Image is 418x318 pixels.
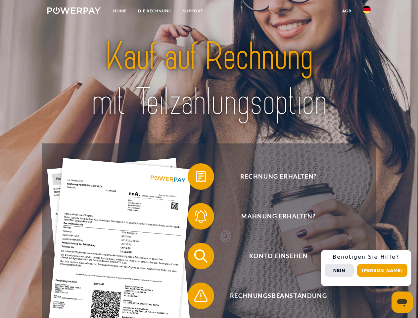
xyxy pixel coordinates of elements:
a: agb [337,5,357,17]
span: Rechnung erhalten? [197,163,359,190]
button: Rechnungsbeanstandung [188,283,360,309]
img: de [363,6,371,14]
button: Konto einsehen [188,243,360,269]
a: DIE RECHNUNG [132,5,177,17]
img: title-powerpay_de.svg [63,32,355,127]
button: Nein [325,264,354,277]
span: Mahnung erhalten? [197,203,359,230]
img: qb_search.svg [193,248,209,264]
button: [PERSON_NAME] [357,264,407,277]
a: SUPPORT [177,5,209,17]
button: Rechnung erhalten? [188,163,360,190]
a: Home [108,5,132,17]
img: qb_warning.svg [193,288,209,304]
img: logo-powerpay-white.svg [47,7,101,14]
h3: Benötigen Sie Hilfe? [325,254,407,260]
img: qb_bill.svg [193,168,209,185]
div: Schnellhilfe [321,250,411,286]
iframe: Schaltfläche zum Öffnen des Messaging-Fensters [392,291,413,313]
span: Konto einsehen [197,243,359,269]
button: Mahnung erhalten? [188,203,360,230]
img: qb_bell.svg [193,208,209,225]
span: Rechnungsbeanstandung [197,283,359,309]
